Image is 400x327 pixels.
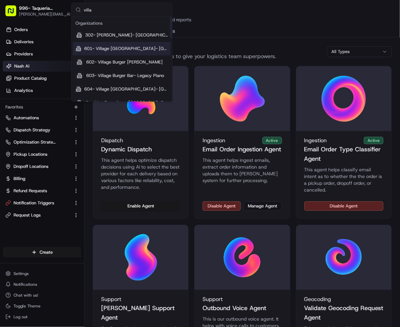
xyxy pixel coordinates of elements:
[14,115,39,121] span: Automations
[14,75,47,81] span: Product Catalog
[320,233,368,282] img: Validate Geocoding Request Agent
[57,151,63,156] div: 💻
[304,166,383,193] p: This agent helps classify email intent as to whether the the order is a pickup order, dropoff ord...
[3,112,81,123] button: Automations
[7,64,19,76] img: 1736555255976-a54dd68f-1ca7-489b-9aae-adbdc363a1c4
[73,18,171,28] div: Organizations
[203,136,282,145] div: Ingestion
[14,271,29,276] span: Settings
[30,64,111,71] div: Start new chat
[105,86,123,94] button: See all
[87,59,163,65] span: 602- Village Burger [PERSON_NAME]
[3,173,81,184] button: Billing
[50,104,64,109] span: [DATE]
[3,49,84,59] a: Providers
[304,136,383,145] div: Ingestion
[64,150,109,157] span: API Documentation
[115,66,123,74] button: Start new chat
[5,200,71,206] a: Notification Triggers
[3,269,81,278] button: Settings
[101,145,152,154] h3: Dynamic Dispatch
[14,150,52,157] span: Knowledge Base
[101,136,180,145] div: Dispatch
[320,74,368,123] img: Email Order Type Classifier Agent
[218,233,266,282] img: Outbound Voice Agent
[14,212,41,218] span: Request Logs
[87,73,164,79] span: 603- Village Burger Bar- Legacy Plano
[84,3,168,17] input: Search...
[14,151,47,157] span: Pickup Locations
[46,104,48,109] span: •
[14,27,28,33] span: Orders
[3,125,81,135] button: Dispatch Strategy
[101,201,180,211] button: Enable Agent
[3,24,84,35] a: Orders
[243,201,282,211] button: Manage Agent
[3,247,81,258] button: Create
[5,115,71,121] a: Automations
[14,188,47,194] span: Refund Requests
[14,314,27,320] span: Log out
[3,137,81,148] button: Optimization Strategy
[3,149,81,160] button: Pickup Locations
[85,86,168,92] span: 604- Village [GEOGRAPHIC_DATA]- [GEOGRAPHIC_DATA]
[7,26,123,37] p: Welcome 👋
[7,87,45,93] div: Past conversations
[5,139,71,145] a: Optimization Strategy
[21,122,41,128] span: ezil cloma
[3,36,84,47] a: Deliveries
[203,295,282,303] div: Support
[14,200,54,206] span: Notification Triggers
[3,61,84,72] a: Nash AI
[262,137,282,144] div: Active
[19,11,75,17] button: [PERSON_NAME][EMAIL_ADDRESS][DOMAIN_NAME]
[203,157,282,184] p: This agent helps ingest emails, extract order information and uploads them to [PERSON_NAME] syste...
[93,52,276,60] p: Enable [PERSON_NAME] Agents to give your logistics team superpowers.
[43,122,45,128] span: •
[14,293,38,298] span: Chat with us!
[47,122,61,128] span: [DATE]
[86,32,168,38] span: 302- [PERSON_NAME]- [GEOGRAPHIC_DATA]
[30,71,93,76] div: We're available if you need us!
[67,167,82,172] span: Pylon
[4,148,54,160] a: 📗Knowledge Base
[3,312,81,322] button: Log out
[5,212,71,218] a: Request Logs
[40,249,53,255] span: Create
[14,127,50,133] span: Dispatch Strategy
[5,151,71,157] a: Pickup Locations
[7,6,20,20] img: Nash
[101,157,180,191] p: This agent helps optimize dispatch decisions using AI to select the best provider for each delive...
[203,201,241,211] button: Disable Agent
[3,85,84,96] a: Analytics
[116,233,165,282] img: Charlie Support Agent
[14,51,33,57] span: Providers
[101,303,180,322] h3: [PERSON_NAME] Support Agent
[7,98,18,108] img: nakirzaman
[3,198,81,208] button: Notification Triggers
[304,303,383,322] h3: Validate Geocoding Request Agent
[14,87,33,94] span: Analytics
[304,201,383,211] button: Disable Agent
[14,163,48,170] span: Dropoff Locations
[203,303,266,313] h3: Outbound Voice Agent
[304,145,383,163] h3: Email Order Type Classifier Agent
[3,301,81,311] button: Toggle Theme
[14,139,56,145] span: Optimization Strategy
[3,291,81,300] button: Chat with us!
[86,100,168,106] span: Brooklyn Dumpling - [GEOGRAPHIC_DATA]
[21,104,45,109] span: nakirzaman
[14,64,26,76] img: 4037041995827_4c49e92c6e3ed2e3ec13_72.png
[364,137,383,144] div: Active
[14,282,37,287] span: Notifications
[85,46,168,52] span: 601- Village [GEOGRAPHIC_DATA]- [GEOGRAPHIC_DATA]
[14,63,29,69] span: Nash AI
[14,39,33,45] span: Deliveries
[7,151,12,156] div: 📗
[5,188,71,194] a: Refund Requests
[19,5,68,11] button: 996- Taqueria [GEOGRAPHIC_DATA]- [GEOGRAPHIC_DATA]
[14,176,25,182] span: Billing
[3,280,81,289] button: Notifications
[101,295,180,303] div: Support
